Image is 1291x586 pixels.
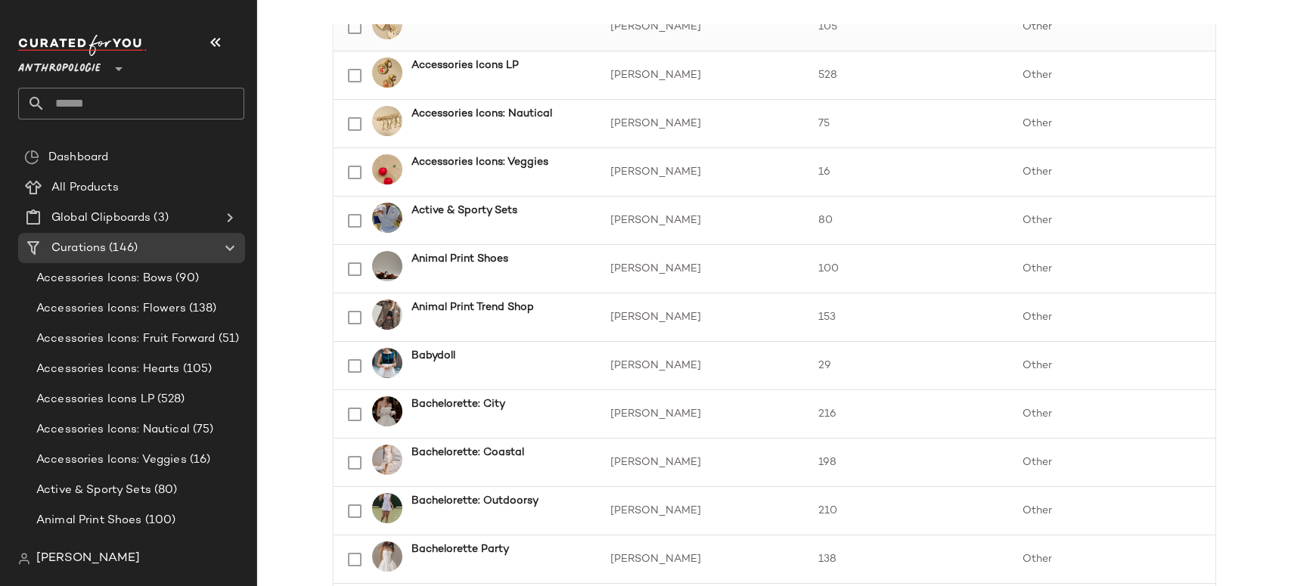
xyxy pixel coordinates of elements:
td: 216 [806,390,1010,439]
img: 91036277_075_b [372,154,402,184]
td: [PERSON_NAME] [598,245,807,293]
td: Other [1010,245,1215,293]
td: [PERSON_NAME] [598,535,807,584]
img: 101906907_626_b [372,57,402,88]
img: 100652106_011_d10 [372,396,402,426]
span: Accessories Icons: Bows [36,270,172,287]
span: (3) [151,209,168,227]
img: svg%3e [18,553,30,565]
span: (90) [172,270,199,287]
td: Other [1010,197,1215,245]
b: Bachelorette: City [411,396,505,412]
b: Accessories Icons: Veggies [411,154,548,170]
b: Babydoll [411,348,455,364]
span: All Products [51,179,119,197]
td: Other [1010,293,1215,342]
td: [PERSON_NAME] [598,293,807,342]
img: 4149593580073_012_b [372,203,402,233]
td: [PERSON_NAME] [598,3,807,51]
span: [PERSON_NAME] [36,550,140,568]
td: 153 [806,293,1010,342]
b: Accessories Icons: Nautical [411,106,552,122]
img: svg%3e [24,150,39,165]
img: 4125657990012_029_b14 [372,299,402,330]
span: Accessories Icons LP [36,391,154,408]
b: Active & Sporty Sets [411,203,517,219]
span: (51) [216,330,240,348]
span: (105) [180,361,213,378]
span: (528) [154,391,185,408]
td: 100 [806,245,1010,293]
img: 4145972850008_010_b [372,445,402,475]
td: Other [1010,439,1215,487]
img: cfy_white_logo.C9jOOHJF.svg [18,35,147,56]
td: [PERSON_NAME] [598,51,807,100]
td: [PERSON_NAME] [598,439,807,487]
span: Dashboard [48,149,108,166]
span: Global Clipboards [51,209,151,227]
td: 29 [806,342,1010,390]
td: Other [1010,535,1215,584]
img: 101906907_273_b [372,9,402,39]
td: [PERSON_NAME] [598,342,807,390]
b: Bachelorette Party [411,541,509,557]
span: Accessories Icons: Fruit Forward [36,330,216,348]
td: 210 [806,487,1010,535]
td: [PERSON_NAME] [598,100,807,148]
span: (153) [169,542,200,560]
b: Bachelorette: Coastal [411,445,524,460]
td: [PERSON_NAME] [598,487,807,535]
span: Accessories Icons: Hearts [36,361,180,378]
td: 138 [806,535,1010,584]
b: Animal Print Shoes [411,251,508,267]
span: (100) [142,512,176,529]
span: Active & Sporty Sets [36,482,151,499]
span: (146) [106,240,138,257]
td: 528 [806,51,1010,100]
td: 198 [806,439,1010,487]
span: (75) [190,421,214,439]
span: (138) [186,300,217,318]
td: Other [1010,148,1215,197]
b: Animal Print Trend Shop [411,299,534,315]
td: Other [1010,100,1215,148]
td: 105 [806,3,1010,51]
span: (16) [187,451,211,469]
td: 80 [806,197,1010,245]
td: Other [1010,3,1215,51]
span: Accessories Icons: Nautical [36,421,190,439]
td: [PERSON_NAME] [598,390,807,439]
td: 75 [806,100,1010,148]
img: 4130647160266_018_b [372,348,402,378]
td: 16 [806,148,1010,197]
td: Other [1010,487,1215,535]
td: Other [1010,51,1215,100]
span: Animal Print Shoes [36,512,142,529]
img: 4144231270217_010_b [372,493,402,523]
span: Curations [51,240,106,257]
span: Accessories Icons: Flowers [36,300,186,318]
td: [PERSON_NAME] [598,148,807,197]
b: Bachelorette: Outdoorsy [411,493,538,509]
img: 103767679_070_b [372,106,402,136]
td: Other [1010,342,1215,390]
td: Other [1010,390,1215,439]
span: Accessories Icons: Veggies [36,451,187,469]
td: [PERSON_NAME] [598,197,807,245]
img: 93054575_018_b [372,251,402,281]
span: (80) [151,482,178,499]
span: Animal Print Trend Shop [36,542,169,560]
img: 100394279_010_b [372,541,402,572]
b: Accessories Icons LP [411,57,519,73]
span: Anthropologie [18,51,101,79]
